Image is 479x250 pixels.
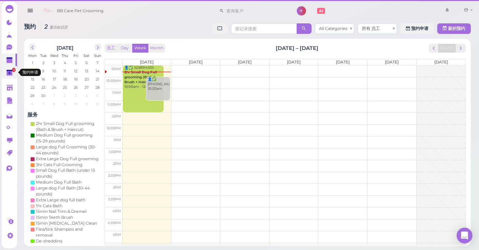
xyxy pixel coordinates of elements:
[385,60,399,64] span: [DATE]
[96,93,99,99] span: 5
[113,233,121,237] span: 5pm
[85,60,88,66] span: 6
[438,44,456,53] button: [DATE]
[73,76,78,82] span: 19
[74,60,78,66] span: 5
[112,114,121,118] span: 12pm
[62,53,68,58] span: Thu
[84,76,89,82] span: 20
[27,112,103,118] h4: 服务
[36,209,87,214] div: 15min Nail Trim & Dremel
[429,44,439,53] button: prev
[42,101,45,107] span: 7
[224,6,288,16] input: 查询客户
[36,179,82,185] div: Medium Dog Full Bath
[113,138,121,142] span: 1pm
[52,76,57,82] span: 17
[53,60,56,66] span: 3
[437,23,471,34] button: 新的预约
[41,85,46,90] span: 23
[42,60,45,66] span: 2
[40,53,47,58] span: Tue
[73,85,79,90] span: 26
[108,173,121,178] span: 2:30pm
[107,102,121,107] span: 11:30am
[231,23,297,34] input: 按记录搜索
[36,214,73,220] div: 15min Teeth Brush
[29,44,36,51] button: prev
[52,85,57,90] span: 24
[36,121,100,133] div: 2hr Small Dog Full grooming (Bath & Brush + Haircut)
[456,44,466,53] button: next
[36,156,99,162] div: Extra Large Dog Full grooming
[36,167,100,179] div: Small Dog Full Bath (under 15 pounds)
[132,44,148,53] button: Week
[287,60,301,64] span: [DATE]
[84,85,89,90] span: 27
[319,26,347,31] span: All Categories
[113,162,121,166] span: 2pm
[24,23,38,30] span: 预约
[63,85,68,90] span: 25
[85,93,88,99] span: 4
[30,93,36,99] span: 29
[36,185,100,197] div: Large dog Full Bath (30-44 pounds)
[31,60,34,66] span: 1
[36,144,100,156] div: Large dog Full Grooming (30-44 pounds)
[362,26,380,31] span: 所有 员工
[109,150,121,154] span: 1:30pm
[42,68,45,74] span: 9
[108,197,121,201] span: 3:30pm
[95,85,100,90] span: 28
[63,93,67,99] span: 2
[53,93,56,99] span: 1
[63,101,67,107] span: 9
[36,220,97,226] div: 15min [MEDICAL_DATA] Clean
[57,44,74,51] h2: [DATE]
[63,60,67,66] span: 4
[2,66,17,79] a: 1
[30,85,35,90] span: 22
[108,221,121,225] span: 4:30pm
[63,76,67,82] span: 18
[189,60,203,64] span: [DATE]
[124,65,163,89] div: 👤✅ 3238914305 10:00am - 12:00pm
[41,93,46,99] span: 30
[457,228,472,243] div: Open Intercom Messenger
[113,209,121,213] span: 4pm
[41,23,67,30] i: 2
[117,44,133,53] button: Day
[106,79,121,83] span: 10:30am
[20,69,41,76] div: 预约申请
[36,238,63,244] div: De-shedding
[238,60,252,64] span: [DATE]
[52,68,57,74] span: 10
[147,77,170,91] div: 👤✅ [PHONE_NUMBER] 10:30am
[36,226,100,238] div: Flea/tick Shampoo and removal
[12,68,15,72] span: 1
[94,44,101,51] button: next
[73,101,78,107] span: 10
[36,197,85,203] div: Extra Large dog full bath
[84,53,90,58] span: Sat
[434,60,448,64] span: [DATE]
[31,101,35,107] span: 6
[400,23,434,34] a: 预约申请
[108,244,121,249] span: 5:30pm
[57,2,104,20] span: BB Care Pet Grooming
[124,70,157,84] b: 2hr Small Dog Full grooming (Bath & Brush + Haircut)
[73,53,78,58] span: Fri
[30,76,35,82] span: 15
[96,60,99,66] span: 7
[63,68,67,74] span: 11
[31,68,35,74] span: 8
[74,93,78,99] span: 3
[276,44,318,52] h2: [DATE] – [DATE]
[36,203,62,209] div: 1hr Cats Bath
[111,67,121,71] span: 10am
[36,162,83,168] div: 3hr Cats Full Grooming
[107,126,121,130] span: 12:30pm
[336,60,350,64] span: [DATE]
[448,26,465,31] span: 新的预约
[41,76,46,82] span: 16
